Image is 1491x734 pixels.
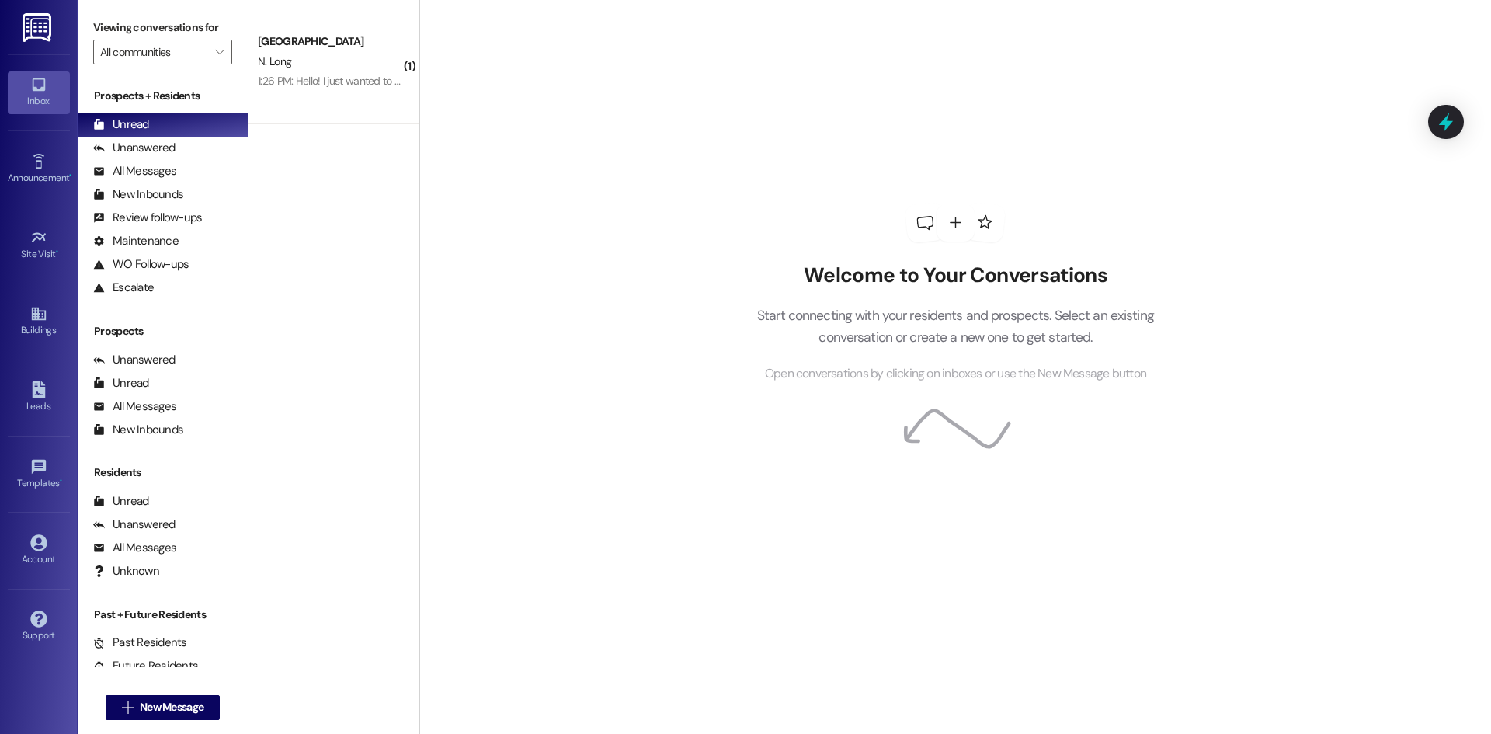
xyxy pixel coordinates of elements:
[78,88,248,104] div: Prospects + Residents
[93,398,176,415] div: All Messages
[733,263,1177,288] h2: Welcome to Your Conversations
[93,233,179,249] div: Maintenance
[93,635,187,651] div: Past Residents
[93,493,149,510] div: Unread
[258,54,291,68] span: N. Long
[78,607,248,623] div: Past + Future Residents
[93,163,176,179] div: All Messages
[56,246,58,257] span: •
[93,140,176,156] div: Unanswered
[23,13,54,42] img: ResiDesk Logo
[8,530,70,572] a: Account
[93,256,189,273] div: WO Follow-ups
[69,170,71,181] span: •
[733,304,1177,349] p: Start connecting with your residents and prospects. Select an existing conversation or create a n...
[78,323,248,339] div: Prospects
[122,701,134,714] i: 
[765,364,1146,384] span: Open conversations by clicking on inboxes or use the New Message button
[100,40,207,64] input: All communities
[106,695,221,720] button: New Message
[93,186,183,203] div: New Inbounds
[60,475,62,486] span: •
[8,71,70,113] a: Inbox
[93,280,154,296] div: Escalate
[8,224,70,266] a: Site Visit •
[93,422,183,438] div: New Inbounds
[258,33,401,50] div: [GEOGRAPHIC_DATA]
[140,699,203,715] span: New Message
[258,74,617,88] div: 1:26 PM: Hello! I just wanted to check in! The move is going well! Thank you guys!
[8,606,70,648] a: Support
[93,352,176,368] div: Unanswered
[8,377,70,419] a: Leads
[93,517,176,533] div: Unanswered
[93,658,198,674] div: Future Residents
[93,563,159,579] div: Unknown
[215,46,224,58] i: 
[93,117,149,133] div: Unread
[78,464,248,481] div: Residents
[8,301,70,343] a: Buildings
[93,540,176,556] div: All Messages
[8,454,70,496] a: Templates •
[93,375,149,391] div: Unread
[93,16,232,40] label: Viewing conversations for
[93,210,202,226] div: Review follow-ups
